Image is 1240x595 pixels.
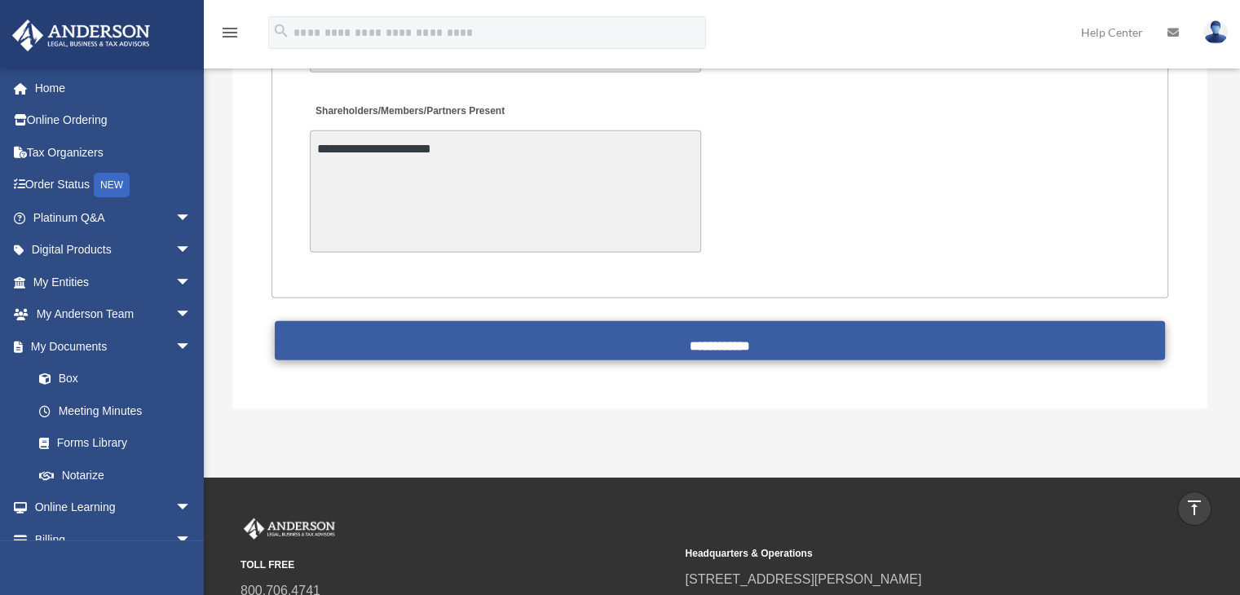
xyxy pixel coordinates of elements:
[1177,491,1211,526] a: vertical_align_top
[175,523,208,557] span: arrow_drop_down
[1185,498,1204,518] i: vertical_align_top
[23,427,216,460] a: Forms Library
[175,266,208,299] span: arrow_drop_down
[175,330,208,364] span: arrow_drop_down
[11,234,216,267] a: Digital Productsarrow_drop_down
[11,169,216,202] a: Order StatusNEW
[94,173,130,197] div: NEW
[11,72,216,104] a: Home
[11,298,216,331] a: My Anderson Teamarrow_drop_down
[11,266,216,298] a: My Entitiesarrow_drop_down
[220,23,240,42] i: menu
[240,518,338,540] img: Anderson Advisors Platinum Portal
[7,20,155,51] img: Anderson Advisors Platinum Portal
[240,557,673,574] small: TOLL FREE
[11,201,216,234] a: Platinum Q&Aarrow_drop_down
[685,572,921,586] a: [STREET_ADDRESS][PERSON_NAME]
[310,100,509,122] label: Shareholders/Members/Partners Present
[685,545,1118,562] small: Headquarters & Operations
[11,491,216,524] a: Online Learningarrow_drop_down
[175,298,208,332] span: arrow_drop_down
[175,201,208,235] span: arrow_drop_down
[23,363,216,395] a: Box
[272,22,290,40] i: search
[175,491,208,525] span: arrow_drop_down
[220,29,240,42] a: menu
[11,523,216,556] a: Billingarrow_drop_down
[11,136,216,169] a: Tax Organizers
[11,330,216,363] a: My Documentsarrow_drop_down
[11,104,216,137] a: Online Ordering
[1203,20,1228,44] img: User Pic
[23,394,208,427] a: Meeting Minutes
[175,234,208,267] span: arrow_drop_down
[23,459,216,491] a: Notarize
